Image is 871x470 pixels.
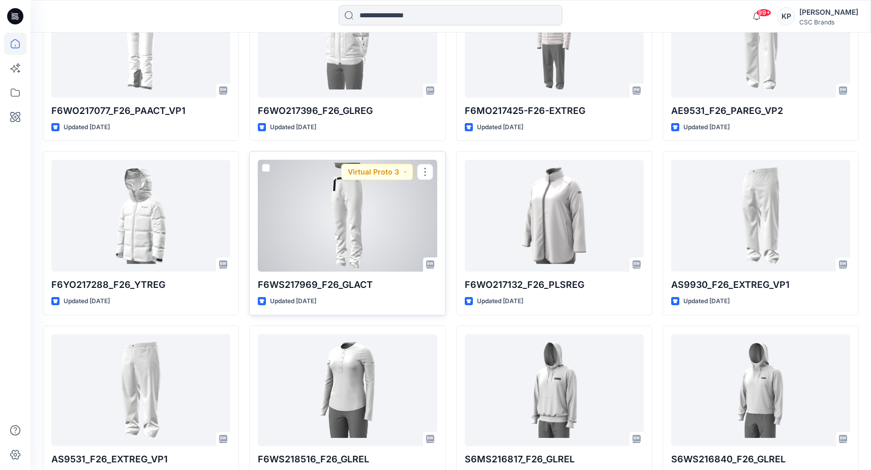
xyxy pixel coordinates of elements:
[671,104,850,118] p: AE9531_F26_PAREG_VP2
[258,334,437,446] a: F6WS218516_F26_GLREL
[465,104,644,118] p: F6MO217425-F26-EXTREG
[258,104,437,118] p: F6WO217396_F26_GLREG
[756,9,771,17] span: 99+
[683,296,730,307] p: Updated [DATE]
[270,122,316,133] p: Updated [DATE]
[799,18,858,26] div: CSC Brands
[465,334,644,446] a: S6MS216817_F26_GLREL
[64,296,110,307] p: Updated [DATE]
[671,452,850,466] p: S6WS216840_F26_GLREL
[465,452,644,466] p: S6MS216817_F26_GLREL
[51,334,230,446] a: AS9531_F26_EXTREG_VP1
[777,7,795,25] div: KP
[258,278,437,292] p: F6WS217969_F26_GLACT
[477,296,523,307] p: Updated [DATE]
[671,278,850,292] p: AS9930_F26_EXTREG_VP1
[270,296,316,307] p: Updated [DATE]
[51,104,230,118] p: F6WO217077_F26_PAACT_VP1
[51,160,230,272] a: F6YO217288_F26_YTREG
[258,160,437,272] a: F6WS217969_F26_GLACT
[683,122,730,133] p: Updated [DATE]
[258,452,437,466] p: F6WS218516_F26_GLREL
[671,334,850,446] a: S6WS216840_F26_GLREL
[477,122,523,133] p: Updated [DATE]
[465,160,644,272] a: F6WO217132_F26_PLSREG
[671,160,850,272] a: AS9930_F26_EXTREG_VP1
[51,452,230,466] p: AS9531_F26_EXTREG_VP1
[64,122,110,133] p: Updated [DATE]
[799,6,858,18] div: [PERSON_NAME]
[465,278,644,292] p: F6WO217132_F26_PLSREG
[51,278,230,292] p: F6YO217288_F26_YTREG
